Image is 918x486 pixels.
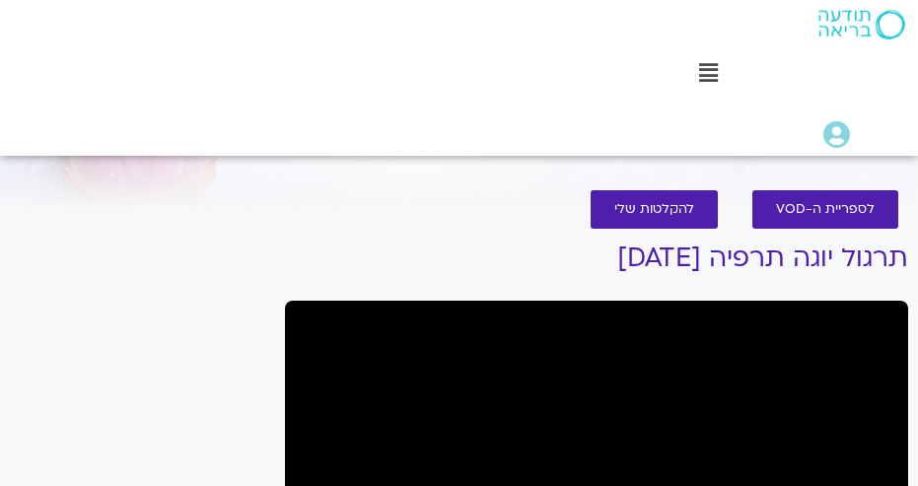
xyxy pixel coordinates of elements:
h1: תרגול יוגה תרפיה [DATE] [285,243,908,273]
a: להקלטות שלי [591,190,718,229]
span: להקלטות שלי [614,202,694,217]
img: תודעה בריאה [818,10,905,39]
span: לספריית ה-VOD [776,202,875,217]
a: לספריית ה-VOD [752,190,898,229]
